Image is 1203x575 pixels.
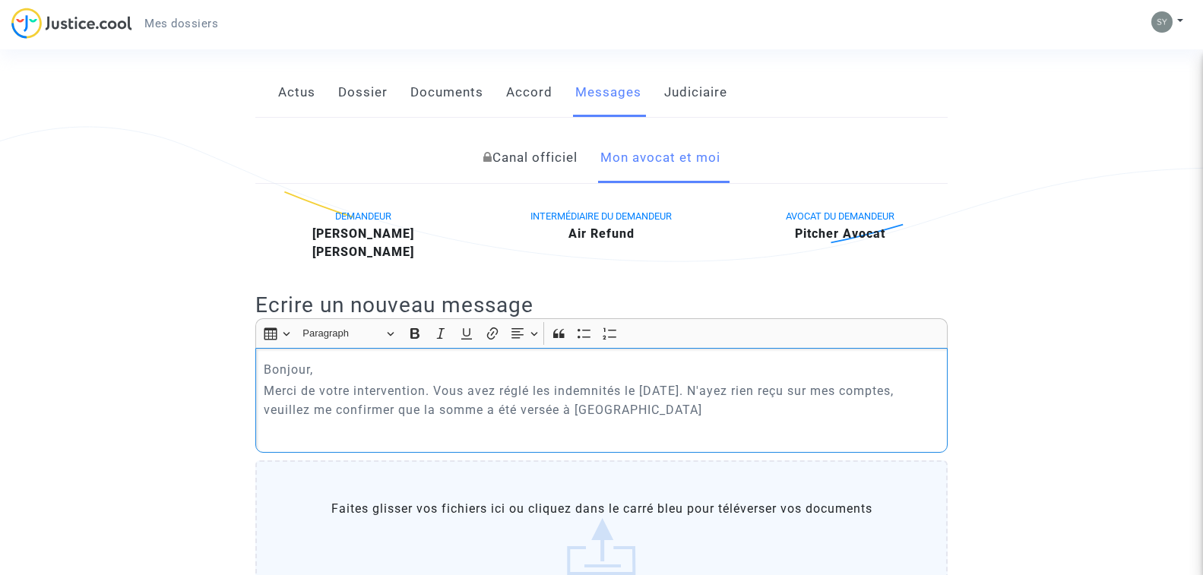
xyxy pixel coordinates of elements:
[312,226,414,241] b: [PERSON_NAME]
[568,226,635,241] b: Air Refund
[530,210,672,222] span: INTERMÉDIAIRE DU DEMANDEUR
[410,68,483,118] a: Documents
[795,226,885,241] b: Pitcher Avocat
[264,360,940,379] p: Bonjour,
[296,322,400,346] button: Paragraph
[132,12,230,35] a: Mes dossiers
[338,68,388,118] a: Dossier
[786,210,894,222] span: AVOCAT DU DEMANDEUR
[1151,11,1173,33] img: 4cbacb635473f8122cdadf87fe679ec4
[11,8,132,39] img: jc-logo.svg
[302,324,381,343] span: Paragraph
[575,68,641,118] a: Messages
[255,292,948,318] h2: Ecrire un nouveau message
[144,17,218,30] span: Mes dossiers
[264,381,940,419] p: Merci de votre intervention. Vous avez réglé les indemnités le [DATE]. N'ayez rien reçu sur mes c...
[483,133,578,183] a: Canal officiel
[335,210,391,222] span: DEMANDEUR
[664,68,727,118] a: Judiciaire
[506,68,552,118] a: Accord
[255,318,948,348] div: Editor toolbar
[255,348,948,452] div: Rich Text Editor, main
[600,133,720,183] a: Mon avocat et moi
[278,68,315,118] a: Actus
[312,245,414,259] b: [PERSON_NAME]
